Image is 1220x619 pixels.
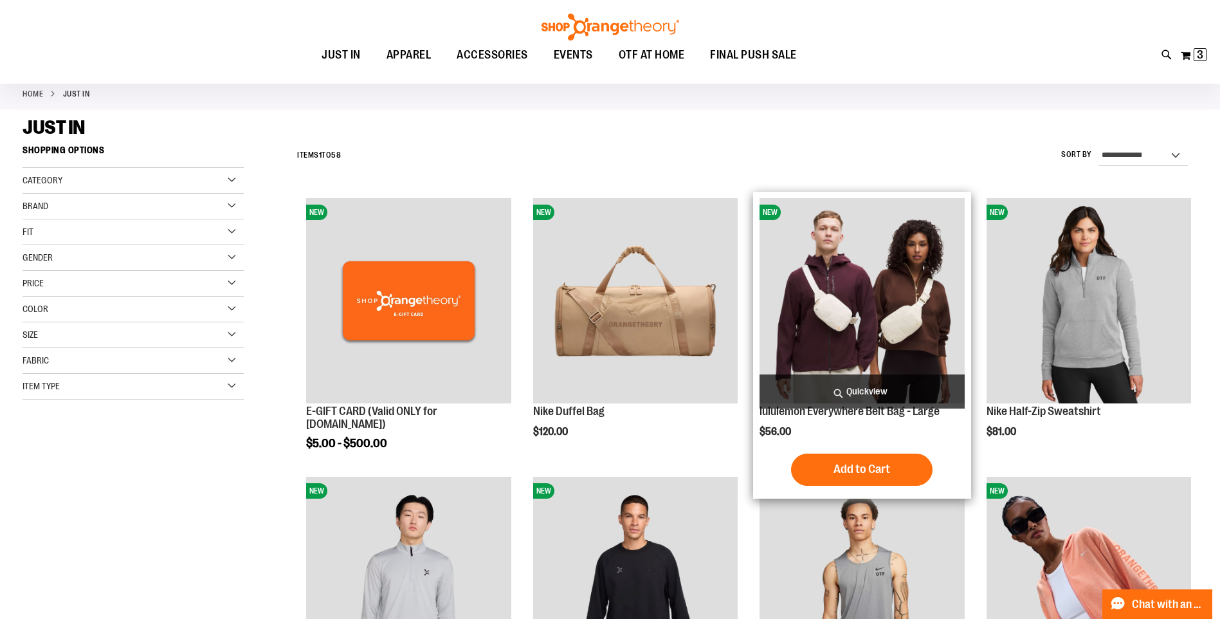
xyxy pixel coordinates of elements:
span: Color [23,304,48,314]
span: NEW [306,483,327,499]
label: Sort By [1061,149,1092,160]
span: Item Type [23,381,60,391]
strong: Shopping Options [23,139,244,168]
span: NEW [306,205,327,220]
span: NEW [533,483,554,499]
span: $120.00 [533,426,570,438]
a: E-GIFT CARD (Valid ONLY for ShopOrangetheory.com)NEW [306,198,511,405]
span: Price [23,278,44,288]
span: EVENTS [554,41,593,69]
span: JUST IN [23,116,85,138]
img: Nike Half-Zip Sweatshirt [987,198,1191,403]
span: $56.00 [760,426,793,438]
span: 3 [1197,48,1203,61]
a: Nike Duffel BagNEW [533,198,738,405]
span: Fit [23,226,33,237]
button: Chat with an Expert [1102,589,1213,619]
a: Nike Duffel Bag [533,405,605,418]
a: Nike Half-Zip Sweatshirt [987,405,1101,418]
div: product [980,192,1197,470]
h2: Items to [297,145,341,165]
span: 58 [331,151,341,160]
span: 1 [319,151,322,160]
span: JUST IN [322,41,361,69]
div: product [300,192,517,483]
span: FINAL PUSH SALE [710,41,797,69]
img: Shop Orangetheory [540,14,681,41]
span: Size [23,329,38,340]
div: product [753,192,970,498]
span: APPAREL [387,41,432,69]
span: Brand [23,201,48,211]
div: product [527,192,744,470]
span: NEW [533,205,554,220]
strong: JUST IN [63,88,90,100]
span: OTF AT HOME [619,41,685,69]
span: NEW [987,483,1008,499]
a: lululemon Everywhere Belt Bag - LargeNEW [760,198,964,405]
a: lululemon Everywhere Belt Bag - Large [760,405,940,418]
a: Quickview [760,374,964,409]
a: E-GIFT CARD (Valid ONLY for [DOMAIN_NAME]) [306,405,437,430]
span: Chat with an Expert [1132,598,1205,611]
span: Fabric [23,355,49,365]
span: ACCESSORIES [457,41,528,69]
span: $5.00 - $500.00 [306,437,387,450]
span: Gender [23,252,53,263]
button: Add to Cart [791,454,933,486]
span: Add to Cart [833,462,890,476]
img: Nike Duffel Bag [533,198,738,403]
a: Home [23,88,43,100]
img: lululemon Everywhere Belt Bag - Large [760,198,964,403]
img: E-GIFT CARD (Valid ONLY for ShopOrangetheory.com) [306,198,511,403]
a: Nike Half-Zip SweatshirtNEW [987,198,1191,405]
span: NEW [760,205,781,220]
span: $81.00 [987,426,1018,438]
span: Category [23,175,62,185]
span: NEW [987,205,1008,220]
